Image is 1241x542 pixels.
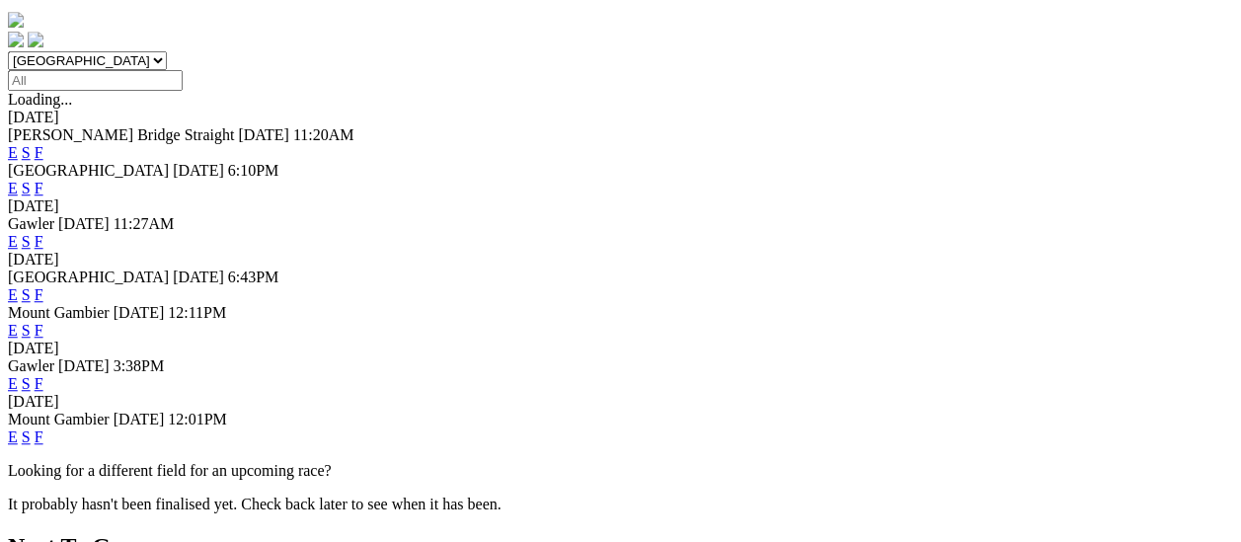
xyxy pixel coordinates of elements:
[35,144,43,161] a: F
[22,233,31,250] a: S
[8,462,1233,480] p: Looking for a different field for an upcoming race?
[173,162,224,179] span: [DATE]
[114,304,165,321] span: [DATE]
[168,304,226,321] span: 12:11PM
[58,357,110,374] span: [DATE]
[8,144,18,161] a: E
[8,496,502,512] partial: It probably hasn't been finalised yet. Check back later to see when it has been.
[22,428,31,445] a: S
[238,126,289,143] span: [DATE]
[35,375,43,392] a: F
[8,91,72,108] span: Loading...
[35,286,43,303] a: F
[8,70,183,91] input: Select date
[8,180,18,196] a: E
[22,322,31,339] a: S
[228,269,279,285] span: 6:43PM
[8,286,18,303] a: E
[8,109,1233,126] div: [DATE]
[22,180,31,196] a: S
[8,269,169,285] span: [GEOGRAPHIC_DATA]
[8,411,110,427] span: Mount Gambier
[8,393,1233,411] div: [DATE]
[8,251,1233,269] div: [DATE]
[8,162,169,179] span: [GEOGRAPHIC_DATA]
[173,269,224,285] span: [DATE]
[228,162,279,179] span: 6:10PM
[8,126,234,143] span: [PERSON_NAME] Bridge Straight
[35,428,43,445] a: F
[35,322,43,339] a: F
[8,322,18,339] a: E
[35,233,43,250] a: F
[8,304,110,321] span: Mount Gambier
[22,144,31,161] a: S
[8,215,54,232] span: Gawler
[114,411,165,427] span: [DATE]
[8,32,24,47] img: facebook.svg
[168,411,227,427] span: 12:01PM
[8,233,18,250] a: E
[35,180,43,196] a: F
[8,340,1233,357] div: [DATE]
[8,197,1233,215] div: [DATE]
[8,375,18,392] a: E
[28,32,43,47] img: twitter.svg
[8,357,54,374] span: Gawler
[293,126,354,143] span: 11:20AM
[22,375,31,392] a: S
[22,286,31,303] a: S
[114,357,165,374] span: 3:38PM
[114,215,175,232] span: 11:27AM
[58,215,110,232] span: [DATE]
[8,12,24,28] img: logo-grsa-white.png
[8,428,18,445] a: E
